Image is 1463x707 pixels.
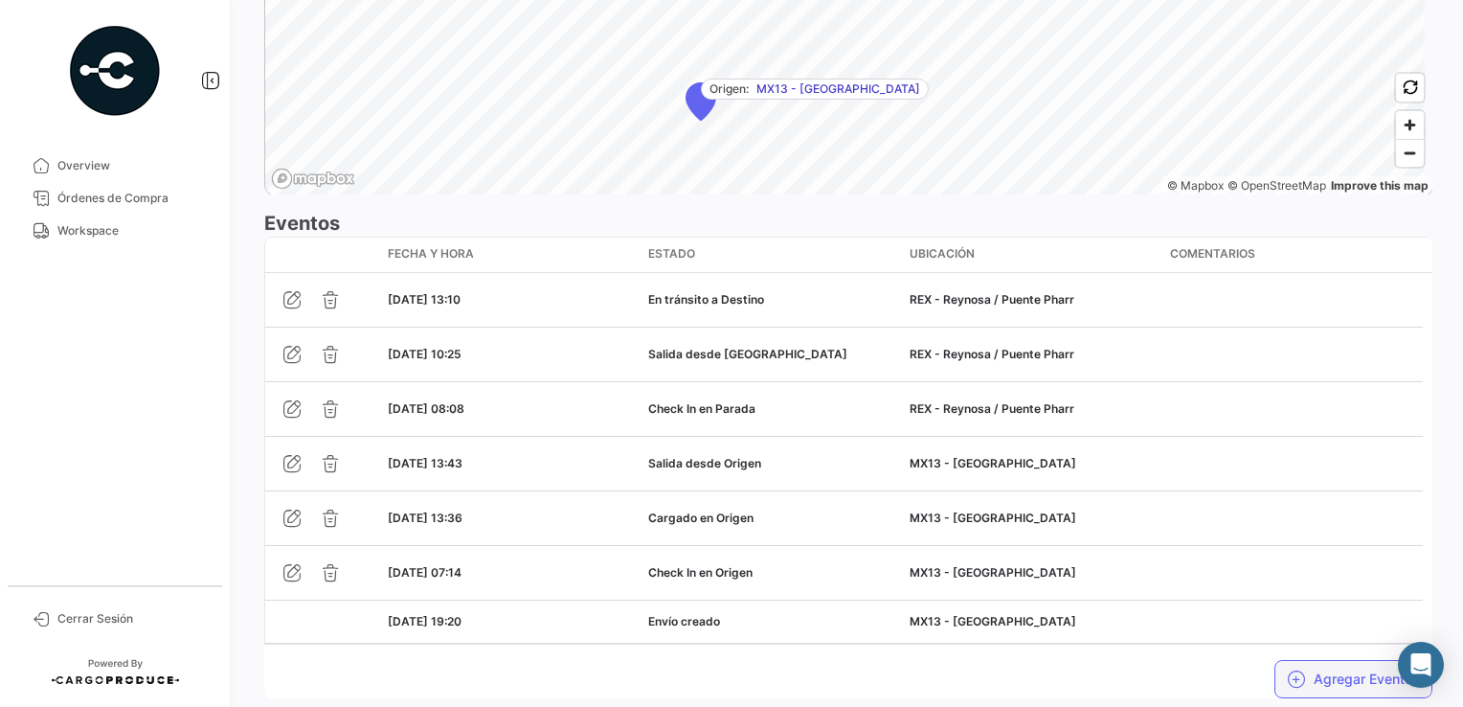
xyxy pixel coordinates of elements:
[910,613,1155,630] div: MX13 - [GEOGRAPHIC_DATA]
[388,245,474,262] span: Fecha y Hora
[15,149,214,182] a: Overview
[648,291,893,308] div: En tránsito a Destino
[1331,178,1429,193] a: Map feedback
[15,215,214,247] a: Workspace
[910,564,1155,582] div: MX13 - [GEOGRAPHIC_DATA]
[910,346,1155,363] div: REX - Reynosa / Puente Pharr
[910,245,975,262] span: Ubicación
[756,80,920,98] span: MX13 - [GEOGRAPHIC_DATA]
[388,614,461,628] span: [DATE] 19:20
[1396,111,1424,139] button: Zoom in
[648,564,893,582] div: Check In en Origen
[388,511,462,525] span: [DATE] 13:36
[57,157,207,174] span: Overview
[271,168,355,190] a: Mapbox logo
[388,456,462,470] span: [DATE] 13:43
[709,80,749,98] span: Origen:
[1162,238,1423,272] datatable-header-cell: Comentarios
[910,510,1155,527] div: MX13 - [GEOGRAPHIC_DATA]
[641,238,901,272] datatable-header-cell: Estado
[648,510,893,527] div: Cargado en Origen
[388,347,461,361] span: [DATE] 10:25
[57,222,207,239] span: Workspace
[648,613,893,630] div: Envío creado
[57,610,207,627] span: Cerrar Sesión
[388,565,461,580] span: [DATE] 07:14
[902,238,1162,272] datatable-header-cell: Ubicación
[686,82,716,121] div: Map marker
[388,401,464,416] span: [DATE] 08:08
[910,400,1155,418] div: REX - Reynosa / Puente Pharr
[67,23,163,119] img: powered-by.png
[57,190,207,207] span: Órdenes de Compra
[380,238,641,272] datatable-header-cell: Fecha y Hora
[1396,139,1424,167] button: Zoom out
[1167,178,1224,193] a: Mapbox
[388,292,461,307] span: [DATE] 13:10
[264,210,1432,237] h3: Eventos
[910,455,1155,472] div: MX13 - [GEOGRAPHIC_DATA]
[1396,140,1424,167] span: Zoom out
[1398,642,1444,688] div: Abrir Intercom Messenger
[648,245,695,262] span: Estado
[648,400,893,418] div: Check In en Parada
[1274,660,1432,698] button: Agregar Eventos
[648,346,893,363] div: Salida desde [GEOGRAPHIC_DATA]
[648,455,893,472] div: Salida desde Origen
[1227,178,1326,193] a: OpenStreetMap
[15,182,214,215] a: Órdenes de Compra
[1170,245,1255,262] span: Comentarios
[910,291,1155,308] div: REX - Reynosa / Puente Pharr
